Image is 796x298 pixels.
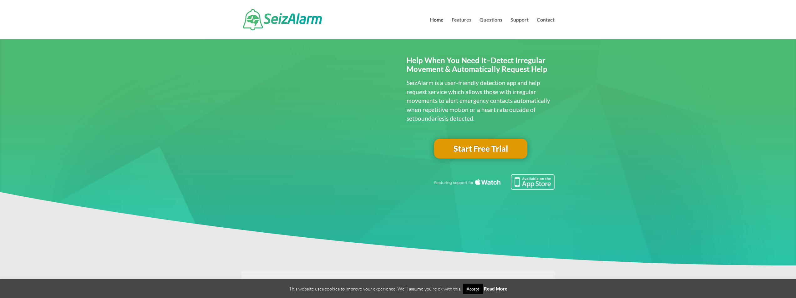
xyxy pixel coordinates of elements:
[484,286,507,291] a: Read More
[430,18,444,39] a: Home
[414,115,444,122] span: boundaries
[434,139,527,159] a: Start Free Trial
[433,184,555,191] a: Featuring seizure detection support for the Apple Watch
[407,78,555,123] p: SeizAlarm is a user-friendly detection app and help request service which allows those with irreg...
[463,284,483,294] a: Accept
[479,18,502,39] a: Questions
[289,286,507,292] span: This website uses cookies to improve your experience. We'll assume you're ok with this.
[452,18,471,39] a: Features
[407,56,555,77] h2: Help When You Need It–Detect Irregular Movement & Automatically Request Help
[243,9,322,30] img: SeizAlarm
[510,18,529,39] a: Support
[537,18,555,39] a: Contact
[433,174,555,190] img: Seizure detection available in the Apple App Store.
